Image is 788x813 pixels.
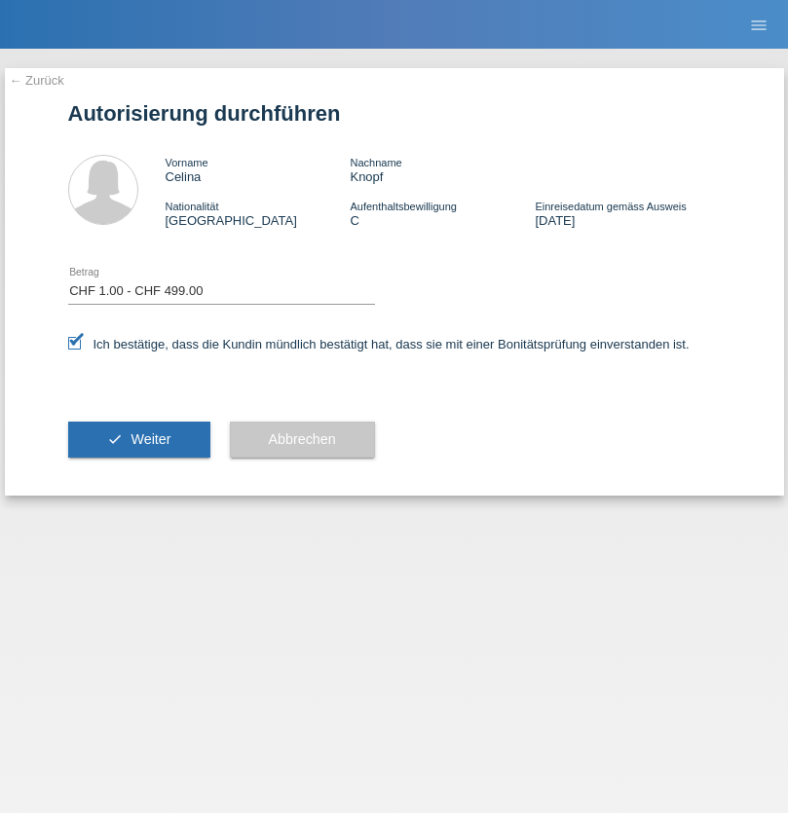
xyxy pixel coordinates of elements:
[68,101,721,126] h1: Autorisierung durchführen
[107,431,123,447] i: check
[350,201,456,212] span: Aufenthaltsbewilligung
[68,337,690,351] label: Ich bestätige, dass die Kundin mündlich bestätigt hat, dass sie mit einer Bonitätsprüfung einvers...
[230,422,375,459] button: Abbrechen
[166,201,219,212] span: Nationalität
[68,422,210,459] button: check Weiter
[131,431,170,447] span: Weiter
[269,431,336,447] span: Abbrechen
[739,18,778,30] a: menu
[166,155,351,184] div: Celina
[749,16,769,35] i: menu
[350,157,401,168] span: Nachname
[350,199,535,228] div: C
[166,157,208,168] span: Vorname
[10,73,64,88] a: ← Zurück
[166,199,351,228] div: [GEOGRAPHIC_DATA]
[350,155,535,184] div: Knopf
[535,199,720,228] div: [DATE]
[535,201,686,212] span: Einreisedatum gemäss Ausweis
